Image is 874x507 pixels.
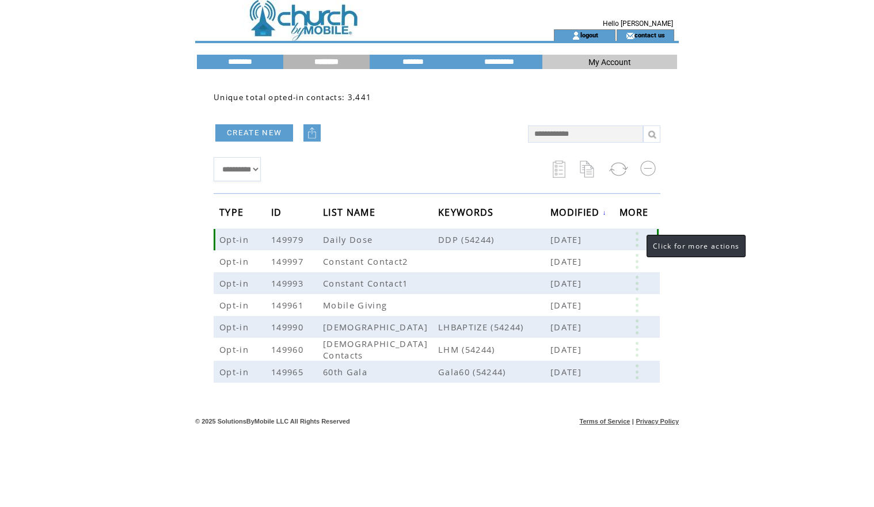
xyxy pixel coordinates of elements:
span: Opt-in [219,366,252,378]
span: Constant Contact2 [323,256,411,267]
span: LHM (54244) [438,344,550,355]
span: 60th Gala [323,366,370,378]
span: ID [271,203,285,224]
span: [DATE] [550,321,584,333]
span: 149965 [271,366,306,378]
a: TYPE [219,208,246,215]
span: 149961 [271,299,306,311]
span: Gala60 (54244) [438,366,550,378]
a: ID [271,208,285,215]
span: MORE [620,203,651,224]
img: account_icon.gif [572,31,580,40]
span: 149997 [271,256,306,267]
a: logout [580,31,598,39]
span: Mobile Giving [323,299,390,311]
a: KEYWORDS [438,208,497,215]
span: Opt-in [219,344,252,355]
span: © 2025 SolutionsByMobile LLC All Rights Reserved [195,418,350,425]
span: Click for more actions [653,241,739,251]
span: [DATE] [550,234,584,245]
span: Constant Contact1 [323,277,411,289]
span: Opt-in [219,256,252,267]
span: Opt-in [219,299,252,311]
span: [DATE] [550,299,584,311]
a: MODIFIED↓ [550,209,607,216]
span: 149960 [271,344,306,355]
a: CREATE NEW [215,124,293,142]
a: LIST NAME [323,208,378,215]
span: LHBAPTIZE (54244) [438,321,550,333]
span: 149990 [271,321,306,333]
span: DDP (54244) [438,234,550,245]
span: Unique total opted-in contacts: 3,441 [214,92,371,102]
span: MODIFIED [550,203,603,224]
span: Opt-in [219,234,252,245]
span: [DATE] [550,366,584,378]
span: Opt-in [219,321,252,333]
span: | [632,418,634,425]
span: KEYWORDS [438,203,497,224]
span: 149979 [271,234,306,245]
a: contact us [634,31,665,39]
span: 149993 [271,277,306,289]
span: Hello [PERSON_NAME] [603,20,673,28]
span: [DEMOGRAPHIC_DATA] [323,321,431,333]
img: upload.png [306,127,318,139]
img: contact_us_icon.gif [626,31,634,40]
span: [DATE] [550,277,584,289]
span: LIST NAME [323,203,378,224]
span: TYPE [219,203,246,224]
span: [DEMOGRAPHIC_DATA] Contacts [323,338,428,361]
span: [DATE] [550,256,584,267]
span: My Account [588,58,631,67]
a: Terms of Service [580,418,630,425]
span: [DATE] [550,344,584,355]
span: Opt-in [219,277,252,289]
span: Daily Dose [323,234,375,245]
a: Privacy Policy [636,418,679,425]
